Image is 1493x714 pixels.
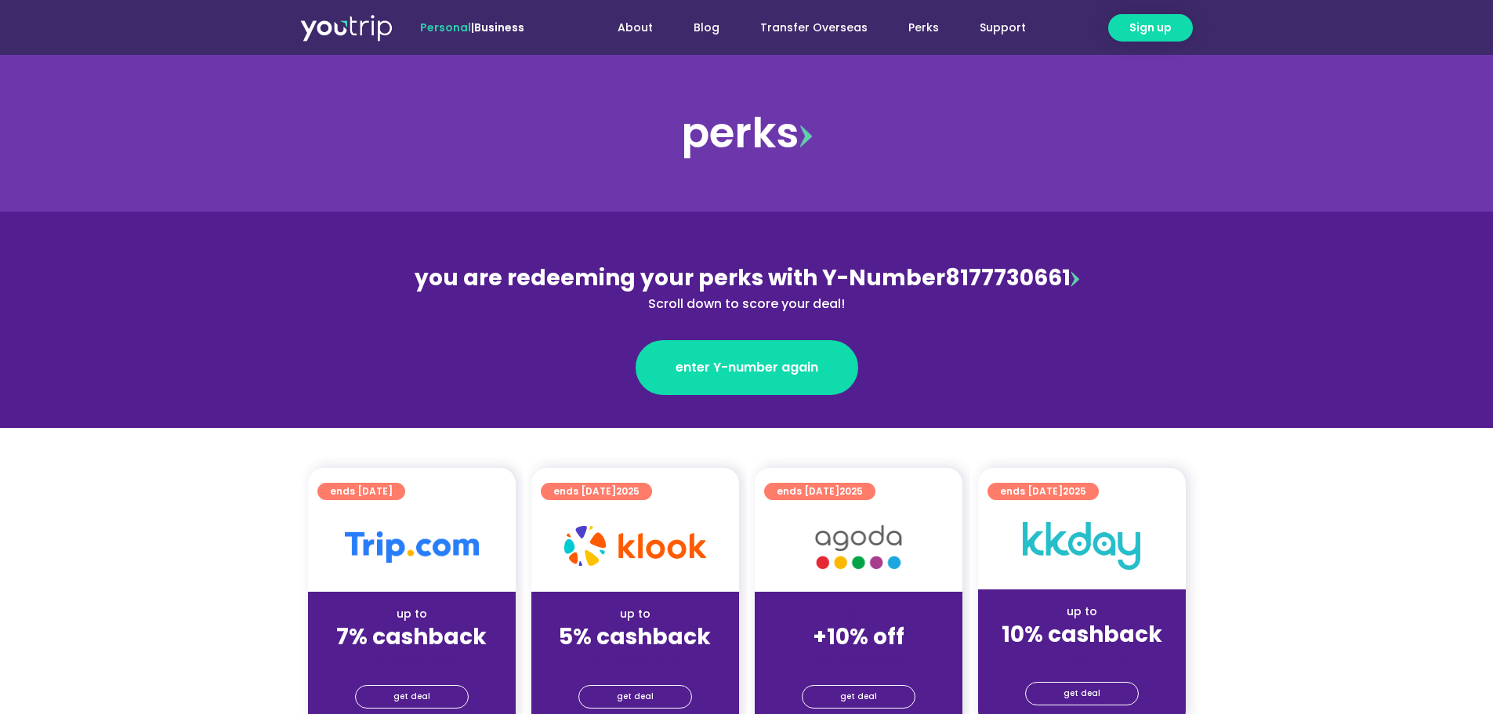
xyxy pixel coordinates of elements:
a: get deal [802,685,915,709]
span: Personal [420,20,471,35]
a: Transfer Overseas [740,13,888,42]
span: enter Y-number again [676,358,818,377]
a: Blog [673,13,740,42]
span: | [420,20,524,35]
a: Sign up [1108,14,1193,42]
a: get deal [1025,682,1139,705]
a: get deal [578,685,692,709]
span: get deal [393,686,430,708]
a: Perks [888,13,959,42]
div: up to [321,606,503,622]
span: 2025 [616,484,640,498]
span: you are redeeming your perks with Y-Number [415,263,945,293]
span: 2025 [1063,484,1086,498]
span: up to [844,606,873,622]
div: up to [544,606,727,622]
a: enter Y-number again [636,340,858,395]
span: get deal [840,686,877,708]
span: Sign up [1129,20,1172,36]
span: ends [DATE] [777,483,863,500]
strong: 5% cashback [559,622,711,652]
a: Business [474,20,524,35]
span: ends [DATE] [1000,483,1086,500]
span: ends [DATE] [553,483,640,500]
div: (for stays only) [321,651,503,668]
div: (for stays only) [991,649,1173,665]
a: ends [DATE] [317,483,405,500]
span: ends [DATE] [330,483,393,500]
a: get deal [355,685,469,709]
a: ends [DATE]2025 [541,483,652,500]
span: 2025 [839,484,863,498]
nav: Menu [567,13,1046,42]
a: About [597,13,673,42]
div: (for stays only) [767,651,950,668]
div: 8177730661 [407,262,1087,314]
a: Support [959,13,1046,42]
a: ends [DATE]2025 [987,483,1099,500]
div: Scroll down to score your deal! [407,295,1087,314]
strong: 7% cashback [336,622,487,652]
span: get deal [1064,683,1100,705]
strong: 10% cashback [1002,619,1162,650]
span: get deal [617,686,654,708]
strong: +10% off [813,622,904,652]
div: (for stays only) [544,651,727,668]
div: up to [991,603,1173,620]
a: ends [DATE]2025 [764,483,875,500]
